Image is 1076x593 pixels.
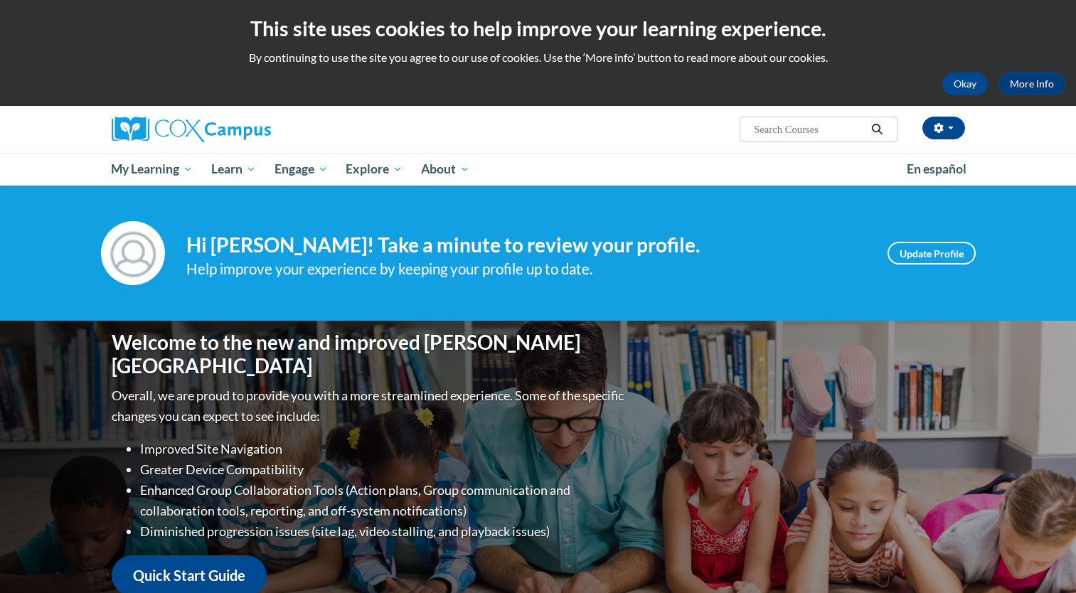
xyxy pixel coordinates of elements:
h2: This site uses cookies to help improve your learning experience. [11,14,1065,43]
input: Search Courses [752,121,866,138]
button: Okay [942,73,988,95]
a: Learn [202,153,265,186]
div: Help improve your experience by keeping your profile up to date. [186,257,866,281]
span: Engage [275,161,328,178]
div: Main menu [90,153,986,186]
li: Diminished progression issues (site lag, video stalling, and playback issues) [140,521,627,542]
p: By continuing to use the site you agree to our use of cookies. Use the ‘More info’ button to read... [11,50,1065,65]
a: More Info [998,73,1065,95]
a: Update Profile [888,242,976,265]
span: My Learning [111,161,193,178]
iframe: Button to launch messaging window [1019,536,1065,582]
h4: Hi [PERSON_NAME]! Take a minute to review your profile. [186,233,866,257]
span: About [421,161,469,178]
button: Account Settings [922,117,965,139]
a: En español [897,154,976,184]
a: Explore [336,153,412,186]
img: Cox Campus [112,117,271,142]
li: Enhanced Group Collaboration Tools (Action plans, Group communication and collaboration tools, re... [140,480,627,521]
p: Overall, we are proud to provide you with a more streamlined experience. Some of the specific cha... [112,385,627,427]
span: Learn [211,161,256,178]
span: Explore [346,161,403,178]
li: Greater Device Compatibility [140,459,627,480]
h1: Welcome to the new and improved [PERSON_NAME][GEOGRAPHIC_DATA] [112,331,627,378]
a: Engage [265,153,337,186]
a: About [412,153,479,186]
li: Improved Site Navigation [140,439,627,459]
a: Cox Campus [112,117,382,142]
img: Profile Image [101,221,165,285]
span: En español [907,161,966,176]
a: My Learning [102,153,203,186]
button: Search [866,121,888,138]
